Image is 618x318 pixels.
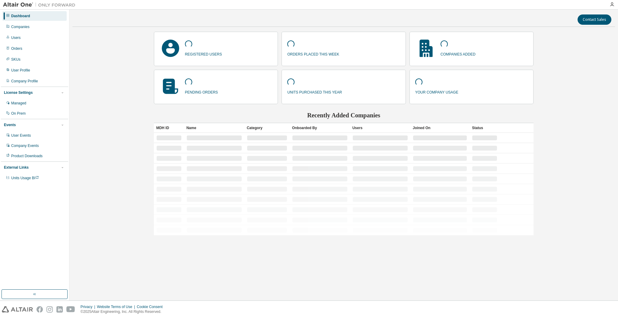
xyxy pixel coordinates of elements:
[578,14,611,25] button: Contact Sales
[11,111,26,116] div: On Prem
[287,88,342,95] p: units purchased this year
[11,101,26,106] div: Managed
[11,176,39,180] span: Units Usage BI
[415,88,458,95] p: your company usage
[292,123,348,133] div: Onboarded By
[154,111,534,119] h2: Recently Added Companies
[11,46,22,51] div: Orders
[137,304,166,309] div: Cookie Consent
[4,90,33,95] div: License Settings
[56,306,63,313] img: linkedin.svg
[11,35,21,40] div: Users
[11,143,39,148] div: Company Events
[247,123,287,133] div: Category
[97,304,137,309] div: Website Terms of Use
[11,154,43,158] div: Product Downloads
[66,306,75,313] img: youtube.svg
[156,123,182,133] div: MDH ID
[287,50,339,57] p: orders placed this week
[2,306,33,313] img: altair_logo.svg
[186,123,242,133] div: Name
[37,306,43,313] img: facebook.svg
[11,68,30,73] div: User Profile
[472,123,497,133] div: Status
[11,79,38,84] div: Company Profile
[46,306,53,313] img: instagram.svg
[11,24,30,29] div: Companies
[185,88,218,95] p: pending orders
[352,123,408,133] div: Users
[11,57,21,62] div: SKUs
[185,50,222,57] p: registered users
[3,2,78,8] img: Altair One
[81,309,166,314] p: © 2025 Altair Engineering, Inc. All Rights Reserved.
[11,14,30,18] div: Dashboard
[81,304,97,309] div: Privacy
[413,123,467,133] div: Joined On
[4,165,29,170] div: External Links
[11,133,31,138] div: User Events
[441,50,476,57] p: companies added
[4,122,16,127] div: Events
